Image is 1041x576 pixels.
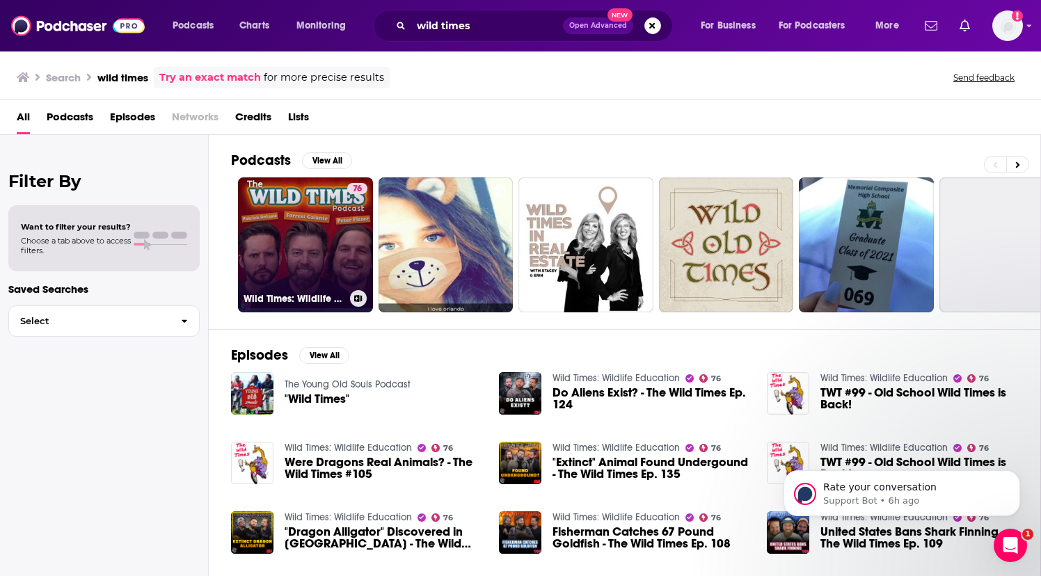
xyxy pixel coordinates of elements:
p: Saved Searches [8,282,200,296]
span: Charts [239,16,269,35]
a: Do Aliens Exist? - The Wild Times Ep. 124 [553,387,750,410]
button: Open AdvancedNew [563,17,633,34]
iframe: Intercom live chat [994,529,1027,562]
a: 76 [431,444,454,452]
a: 76Wild Times: Wildlife Education [238,177,373,312]
a: 76 [699,444,722,452]
button: View All [299,347,349,364]
a: TWT #99 - Old School Wild Times is Back! [820,387,1018,410]
h2: Podcasts [231,152,291,169]
a: Try an exact match [159,70,261,86]
span: More [875,16,899,35]
a: Show notifications dropdown [954,14,976,38]
a: 76 [431,513,454,522]
h3: wild times [97,71,148,84]
a: Wild Times: Wildlife Education [285,442,412,454]
img: "Wild Times" [231,372,273,415]
a: "Dragon Alligator" Discovered in Thailand - The Wild Times Ep. 131 [285,526,482,550]
h3: Search [46,71,81,84]
button: open menu [163,15,232,37]
img: Fisherman Catches 67 Pound Goldfish - The Wild Times Ep. 108 [499,511,541,554]
a: Wild Times: Wildlife Education [553,511,680,523]
a: PodcastsView All [231,152,352,169]
button: View All [302,152,352,169]
img: "Extinct" Animal Found Undergound - The Wild Times Ep. 135 [499,442,541,484]
span: Choose a tab above to access filters. [21,236,131,255]
span: Select [9,317,170,326]
a: Episodes [110,106,155,134]
button: open menu [866,15,916,37]
a: Fisherman Catches 67 Pound Goldfish - The Wild Times Ep. 108 [553,526,750,550]
a: Wild Times: Wildlife Education [820,372,948,384]
a: Were Dragons Real Animals? - The Wild Times #105 [285,456,482,480]
span: 76 [443,515,453,521]
span: For Podcasters [779,16,845,35]
a: 76 [699,513,722,522]
a: 76 [347,183,367,194]
input: Search podcasts, credits, & more... [411,15,563,37]
span: Open Advanced [569,22,627,29]
span: Networks [172,106,218,134]
span: 76 [711,445,721,451]
div: Search podcasts, credits, & more... [386,10,686,42]
a: All [17,106,30,134]
a: Lists [288,106,309,134]
button: open menu [691,15,773,37]
a: Credits [235,106,271,134]
a: "Wild Times" [285,393,349,405]
img: Do Aliens Exist? - The Wild Times Ep. 124 [499,372,541,415]
span: 76 [353,182,362,196]
img: TWT #99 - Old School Wild Times is Back! [767,372,809,415]
img: Were Dragons Real Animals? - The Wild Times #105 [231,442,273,484]
span: 76 [711,515,721,521]
img: Podchaser - Follow, Share and Rate Podcasts [11,13,145,39]
img: User Profile [992,10,1023,41]
a: 76 [699,374,722,383]
span: 1 [1022,529,1033,540]
button: Send feedback [949,72,1019,83]
a: Wild Times: Wildlife Education [553,372,680,384]
span: Logged in as AirwaveMedia [992,10,1023,41]
iframe: Intercom notifications message [763,441,1041,538]
img: "Dragon Alligator" Discovered in Thailand - The Wild Times Ep. 131 [231,511,273,554]
h2: Episodes [231,346,288,364]
svg: Add a profile image [1012,10,1023,22]
button: Show profile menu [992,10,1023,41]
a: Charts [230,15,278,37]
span: For Business [701,16,756,35]
span: Want to filter your results? [21,222,131,232]
a: Wild Times: Wildlife Education [285,511,412,523]
a: Podcasts [47,106,93,134]
span: 76 [711,376,721,382]
a: "Extinct" Animal Found Undergound - The Wild Times Ep. 135 [553,456,750,480]
span: "Dragon Alligator" Discovered in [GEOGRAPHIC_DATA] - The Wild Times Ep. 131 [285,526,482,550]
a: EpisodesView All [231,346,349,364]
span: 76 [979,376,989,382]
a: Show notifications dropdown [919,14,943,38]
a: 76 [967,374,990,383]
button: Select [8,305,200,337]
span: Monitoring [296,16,346,35]
a: Wild Times: Wildlife Education [553,442,680,454]
h2: Filter By [8,171,200,191]
span: for more precise results [264,70,384,86]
